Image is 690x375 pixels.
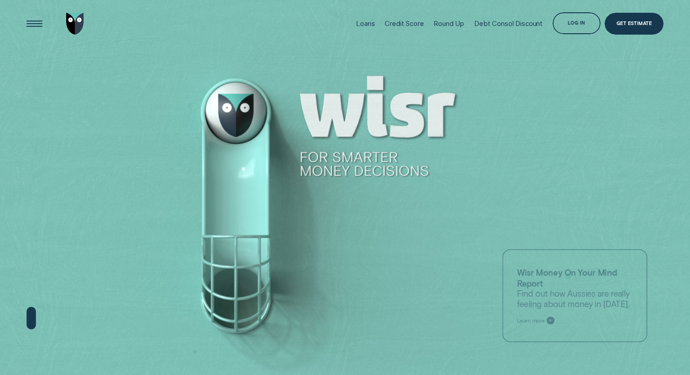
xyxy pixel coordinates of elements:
[66,13,84,34] img: Wisr
[356,20,375,28] div: Loans
[553,12,601,34] button: Log in
[517,267,633,309] p: Find out how Aussies are really feeling about money in [DATE].
[517,267,617,288] strong: Wisr Money On Your Mind Report
[24,13,45,34] button: Open Menu
[434,20,464,28] div: Round Up
[474,20,543,28] div: Debt Consol Discount
[517,317,544,324] span: Learn more
[502,249,648,342] a: Wisr Money On Your Mind ReportFind out how Aussies are really feeling about money in [DATE].Learn...
[605,13,664,34] a: Get Estimate
[385,20,423,28] div: Credit Score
